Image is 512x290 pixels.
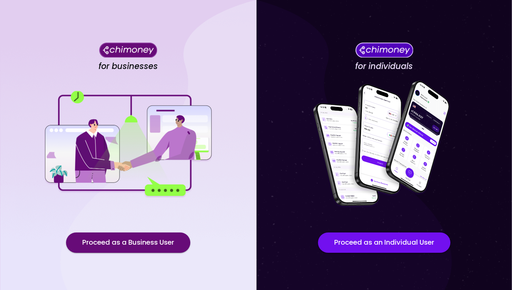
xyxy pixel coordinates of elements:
[355,42,413,58] img: Chimoney for individuals
[99,42,157,58] img: Chimoney for businesses
[318,232,450,253] button: Proceed as an Individual User
[99,61,158,71] h4: for businesses
[299,77,469,212] img: for individuals
[43,91,213,198] img: for businesses
[355,61,413,71] h4: for individuals
[66,232,190,253] button: Proceed as a Business User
